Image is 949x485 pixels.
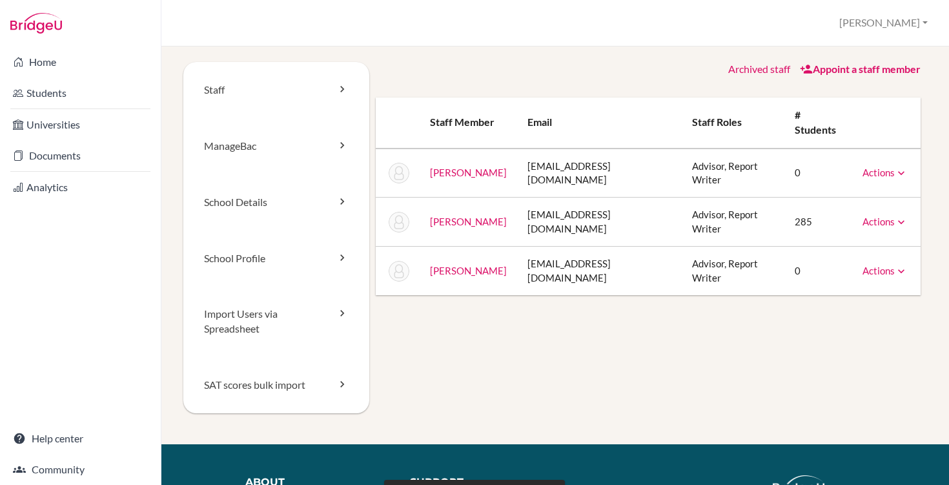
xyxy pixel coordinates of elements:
a: School Details [183,174,369,231]
img: Bridge-U [10,13,62,34]
a: Actions [862,216,908,227]
td: [EMAIL_ADDRESS][DOMAIN_NAME] [517,247,682,295]
th: Staff member [420,98,517,149]
button: [PERSON_NAME] [833,11,934,35]
a: Students [3,80,158,106]
a: School Profile [183,231,369,287]
td: [EMAIL_ADDRESS][DOMAIN_NAME] [517,149,682,198]
img: Ivana Petrova [389,261,409,282]
a: Documents [3,143,158,169]
th: # students [784,98,852,149]
a: Analytics [3,174,158,200]
img: Kelley Christman [389,212,409,232]
th: Staff roles [682,98,784,149]
a: [PERSON_NAME] [430,216,507,227]
a: Help center [3,426,158,451]
th: Email [517,98,682,149]
a: Import Users via Spreadsheet [183,286,369,357]
td: Advisor, Report Writer [682,198,784,247]
td: Advisor, Report Writer [682,149,784,198]
a: SAT scores bulk import [183,357,369,413]
td: Advisor, Report Writer [682,247,784,295]
a: Home [3,49,158,75]
a: Actions [862,265,908,276]
a: Community [3,457,158,482]
a: [PERSON_NAME] [430,167,507,178]
td: 0 [784,149,852,198]
a: Universities [3,112,158,138]
a: [PERSON_NAME] [430,265,507,276]
a: ManageBac [183,118,369,174]
img: Megan Brooke [389,163,409,183]
td: [EMAIL_ADDRESS][DOMAIN_NAME] [517,198,682,247]
td: 0 [784,247,852,295]
td: 285 [784,198,852,247]
a: Staff [183,62,369,118]
a: Appoint a staff member [800,63,921,75]
a: Archived staff [728,63,790,75]
a: Actions [862,167,908,178]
